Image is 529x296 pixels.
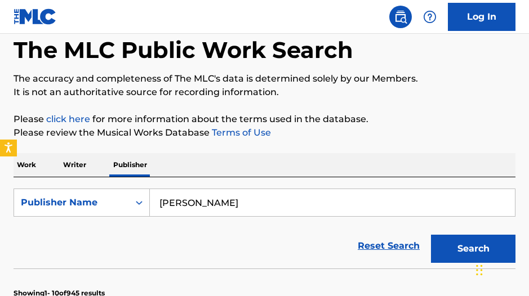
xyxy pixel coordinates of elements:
[60,153,90,177] p: Writer
[14,113,515,126] p: Please for more information about the terms used in the database.
[14,8,57,25] img: MLC Logo
[14,86,515,99] p: It is not an authoritative source for recording information.
[352,234,425,258] a: Reset Search
[473,242,529,296] iframe: Chat Widget
[431,235,515,263] button: Search
[210,127,271,138] a: Terms of Use
[21,196,122,209] div: Publisher Name
[14,189,515,268] form: Search Form
[389,6,412,28] a: Public Search
[476,253,483,287] div: Drag
[14,153,39,177] p: Work
[423,10,437,24] img: help
[448,3,515,31] a: Log In
[14,72,515,86] p: The accuracy and completeness of The MLC's data is determined solely by our Members.
[46,114,90,124] a: click here
[14,126,515,140] p: Please review the Musical Works Database
[110,153,150,177] p: Publisher
[14,36,353,64] h1: The MLC Public Work Search
[394,10,407,24] img: search
[419,6,441,28] div: Help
